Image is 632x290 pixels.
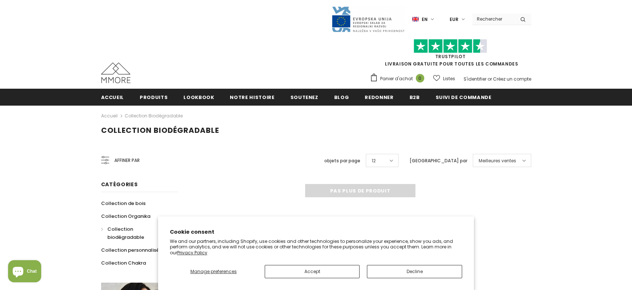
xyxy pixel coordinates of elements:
[370,73,428,84] a: Panier d'achat 0
[410,94,420,101] span: B2B
[370,42,531,67] span: LIVRAISON GRATUITE POUR TOUTES LES COMMANDES
[488,76,492,82] span: or
[334,94,349,101] span: Blog
[101,181,138,188] span: Catégories
[290,94,318,101] span: soutenez
[479,157,516,165] span: Meilleures ventes
[140,94,168,101] span: Produits
[331,16,405,22] a: Javni Razpis
[443,75,455,82] span: Listes
[372,157,376,165] span: 12
[410,157,467,165] label: [GEOGRAPHIC_DATA] par
[101,94,124,101] span: Accueil
[324,157,360,165] label: objets par page
[230,89,274,105] a: Notre histoire
[414,39,487,53] img: Faites confiance aux étoiles pilotes
[472,14,515,24] input: Search Site
[464,76,486,82] a: S'identifier
[101,223,170,244] a: Collection biodégradable
[170,265,257,278] button: Manage preferences
[290,89,318,105] a: soutenez
[450,16,458,23] span: EUR
[436,94,492,101] span: Suivi de commande
[410,89,420,105] a: B2B
[125,113,183,119] a: Collection biodégradable
[416,74,424,82] span: 0
[367,265,462,278] button: Decline
[101,200,146,207] span: Collection de bois
[101,257,146,269] a: Collection Chakra
[177,250,207,256] a: Privacy Policy
[265,265,360,278] button: Accept
[230,94,274,101] span: Notre histoire
[365,94,393,101] span: Redonner
[170,238,463,256] p: We and our partners, including Shopify, use cookies and other technologies to personalize your ex...
[170,228,463,236] h2: Cookie consent
[101,125,219,135] span: Collection biodégradable
[493,76,531,82] a: Créez un compte
[101,259,146,266] span: Collection Chakra
[183,89,214,105] a: Lookbook
[101,210,150,223] a: Collection Organika
[107,226,144,241] span: Collection biodégradable
[365,89,393,105] a: Redonner
[334,89,349,105] a: Blog
[101,89,124,105] a: Accueil
[433,72,455,85] a: Listes
[101,197,146,210] a: Collection de bois
[101,213,150,220] span: Collection Organika
[435,53,466,60] a: TrustPilot
[436,89,492,105] a: Suivi de commande
[101,112,118,120] a: Accueil
[412,16,419,22] img: i-lang-1.png
[331,6,405,33] img: Javni Razpis
[140,89,168,105] a: Produits
[114,156,140,165] span: Affiner par
[101,63,131,83] img: Cas MMORE
[183,94,214,101] span: Lookbook
[380,75,413,82] span: Panier d'achat
[101,244,162,257] a: Collection personnalisée
[6,260,43,284] inbox-online-store-chat: Shopify online store chat
[101,247,162,254] span: Collection personnalisée
[190,268,237,275] span: Manage preferences
[422,16,428,23] span: en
